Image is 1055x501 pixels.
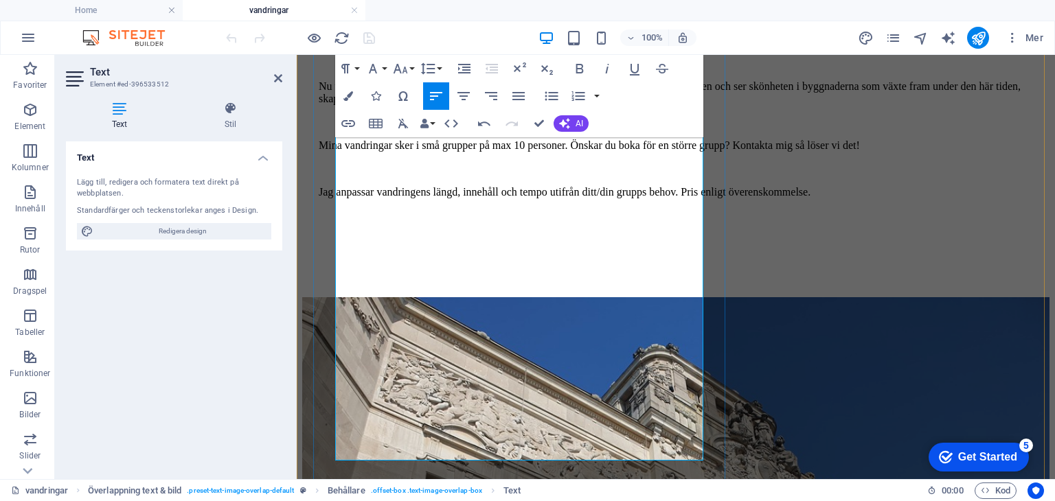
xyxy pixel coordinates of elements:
[363,55,389,82] button: Font Family
[179,102,282,130] h4: Stil
[885,30,901,46] i: Sidor (Ctrl+Alt+S)
[591,82,602,110] button: Ordered List
[334,30,350,46] i: Uppdatera sida
[10,368,50,379] p: Funktioner
[88,482,521,499] nav: breadcrumb
[471,110,497,137] button: Undo (Ctrl+Z)
[328,482,365,499] span: Klicka för att välja. Dubbelklicka för att redigera
[41,15,100,27] div: Get Started
[479,55,505,82] button: Decrease Indent
[13,286,47,296] p: Dragspel
[90,78,255,91] h3: Element #ed-396533512
[333,30,350,46] button: reload
[576,119,583,128] span: AI
[967,27,989,49] button: publish
[538,82,565,110] button: Unordered List
[451,82,477,110] button: Align Center
[363,110,389,137] button: Insert Table
[975,482,1017,499] button: Kod
[79,30,182,46] img: Editor Logo
[306,30,322,46] button: Klicka här för att lämna förhandsvisningsläge och fortsätta redigera
[15,327,45,338] p: Tabeller
[77,177,271,200] div: Lägg till, redigera och formatera text direkt på webbplatsen.
[649,55,675,82] button: Strikethrough
[183,3,365,18] h4: vandringar
[554,115,589,132] button: AI
[942,482,963,499] span: 00 00
[567,55,593,82] button: Bold (Ctrl+B)
[451,55,477,82] button: Increase Indent
[88,482,181,499] span: Klicka för att välja. Dubbelklicka för att redigera
[912,30,929,46] button: navigator
[913,30,929,46] i: Navigatör
[19,450,41,461] p: Slider
[641,30,663,46] h6: 100%
[885,30,901,46] button: pages
[12,162,49,173] p: Kolumner
[187,482,294,499] span: . preset-text-image-overlap-default
[499,110,525,137] button: Redo (Ctrl+Shift+Z)
[1006,31,1043,45] span: Mer
[15,203,45,214] p: Innehåll
[390,82,416,110] button: Special Characters
[418,55,444,82] button: Line Height
[858,30,874,46] i: Design (Ctrl+Alt+Y)
[66,102,179,130] h4: Text
[1028,482,1044,499] button: Usercentrics
[335,82,361,110] button: Colors
[335,55,361,82] button: Paragraph Format
[77,205,271,217] div: Standardfärger och teckenstorlekar anges i Design.
[940,30,956,46] i: AI Writer
[418,110,437,137] button: Data Bindings
[11,7,111,36] div: Get Started 5 items remaining, 0% complete
[390,110,416,137] button: Clear Formatting
[927,482,964,499] h6: Sessionstid
[594,55,620,82] button: Italic (Ctrl+I)
[77,223,271,240] button: Redigera design
[951,485,953,496] span: :
[19,409,41,420] p: Bilder
[98,223,267,240] span: Redigera design
[565,82,591,110] button: Ordered List
[503,482,521,499] span: Klicka för att välja. Dubbelklicka för att redigera
[857,30,874,46] button: design
[971,30,986,46] i: Publicera
[14,121,45,132] p: Element
[335,110,361,137] button: Insert Link
[438,110,464,137] button: HTML
[90,66,282,78] h2: Text
[677,32,689,44] i: Justera zoomnivån automatiskt vid storleksändring för att passa vald enhet.
[66,141,282,166] h4: Text
[1000,27,1049,49] button: Mer
[390,55,416,82] button: Font Size
[371,482,482,499] span: . offset-box .text-image-overlap-box
[13,80,47,91] p: Favoriter
[940,30,956,46] button: text_generator
[363,82,389,110] button: Icons
[102,3,115,16] div: 5
[506,82,532,110] button: Align Justify
[620,30,669,46] button: 100%
[534,55,560,82] button: Subscript
[300,487,306,494] i: Det här elementet är en anpassningsbar förinställning
[423,82,449,110] button: Align Left
[981,482,1010,499] span: Kod
[478,82,504,110] button: Align Right
[11,482,68,499] a: Klicka för att avbryta val. Dubbelklicka för att öppna sidor
[20,244,41,255] p: Rutor
[506,55,532,82] button: Superscript
[622,55,648,82] button: Underline (Ctrl+U)
[526,110,552,137] button: Confirm (Ctrl+⏎)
